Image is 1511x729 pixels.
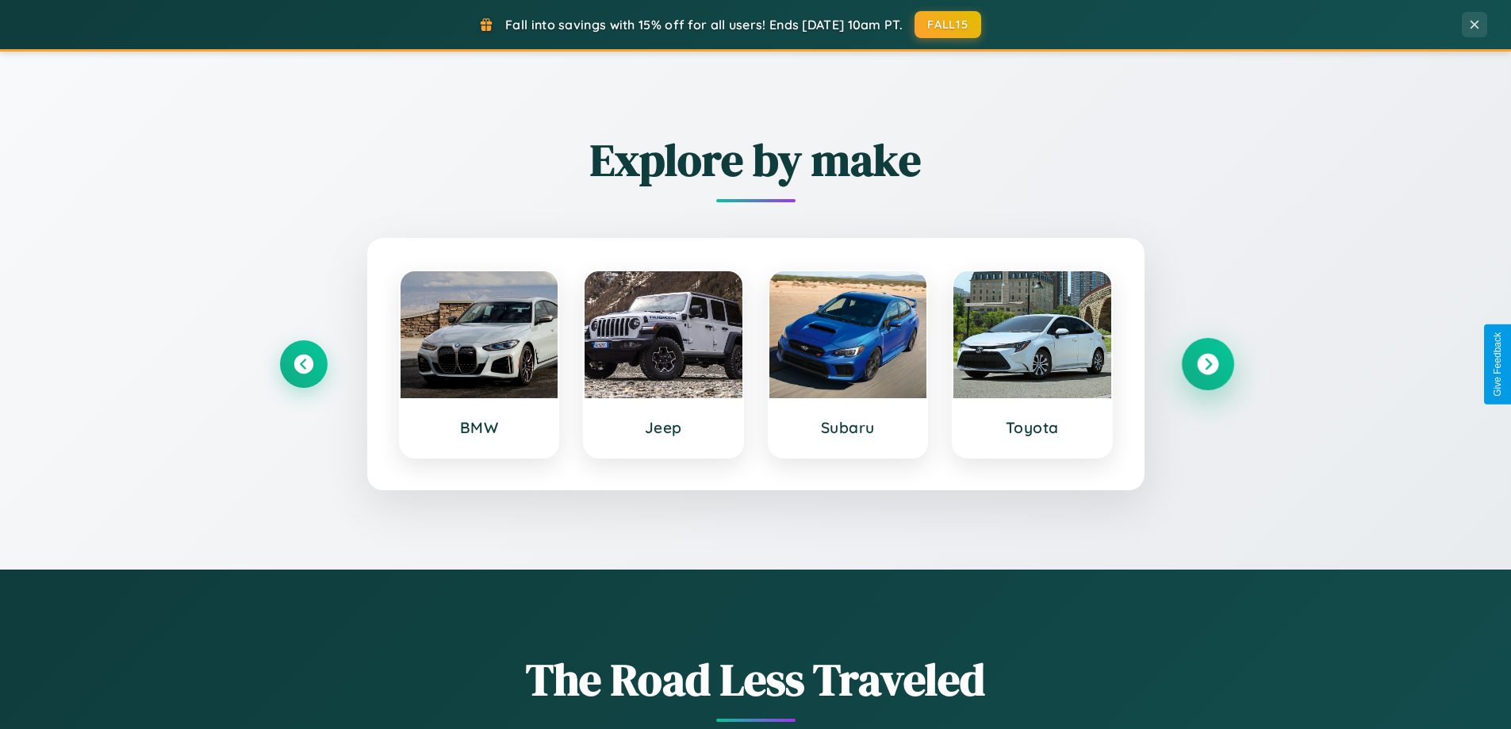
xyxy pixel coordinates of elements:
[505,17,903,33] span: Fall into savings with 15% off for all users! Ends [DATE] 10am PT.
[785,418,911,437] h3: Subaru
[280,649,1232,710] h1: The Road Less Traveled
[280,129,1232,190] h2: Explore by make
[600,418,727,437] h3: Jeep
[915,11,981,38] button: FALL15
[1492,332,1503,397] div: Give Feedback
[416,418,543,437] h3: BMW
[969,418,1095,437] h3: Toyota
